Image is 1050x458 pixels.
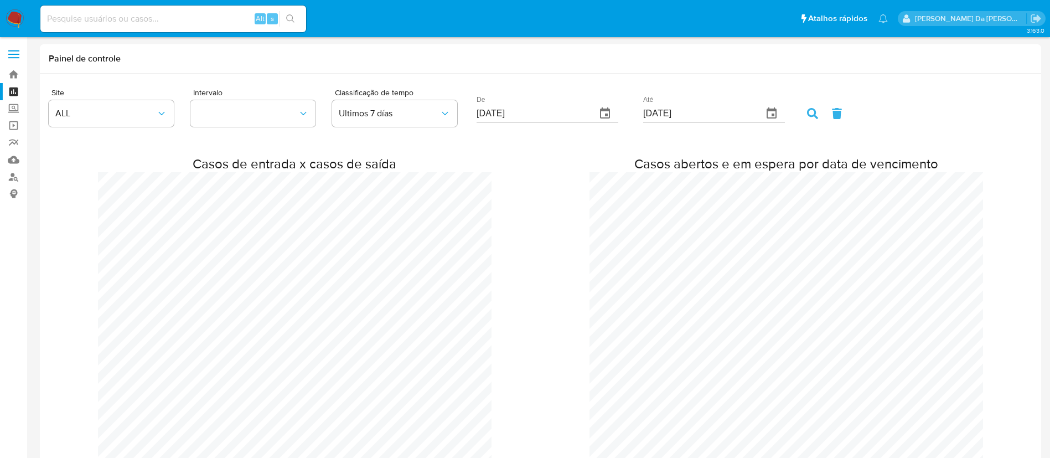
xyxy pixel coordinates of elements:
h2: Casos abertos e em espera por data de vencimento [589,156,983,172]
label: Até [643,97,653,104]
span: Classificação de tempo [335,89,477,96]
label: De [477,97,485,104]
span: s [271,13,274,24]
h1: Painel de controle [49,53,1032,64]
span: Atalhos rápidos [808,13,867,24]
span: Intervalo [193,89,335,96]
button: search-icon [279,11,302,27]
span: Site [51,89,193,96]
h2: Casos de entrada x casos de saída [98,156,492,172]
input: Pesquise usuários ou casos... [40,12,306,26]
button: ALL [49,100,174,127]
span: Ultimos 7 días [339,108,439,119]
a: Notificações [878,14,888,23]
span: Alt [256,13,265,24]
a: Sair [1030,13,1042,24]
button: Ultimos 7 días [332,100,457,127]
span: ALL [55,108,156,119]
p: joice.osilva@mercadopago.com.br [915,13,1027,24]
